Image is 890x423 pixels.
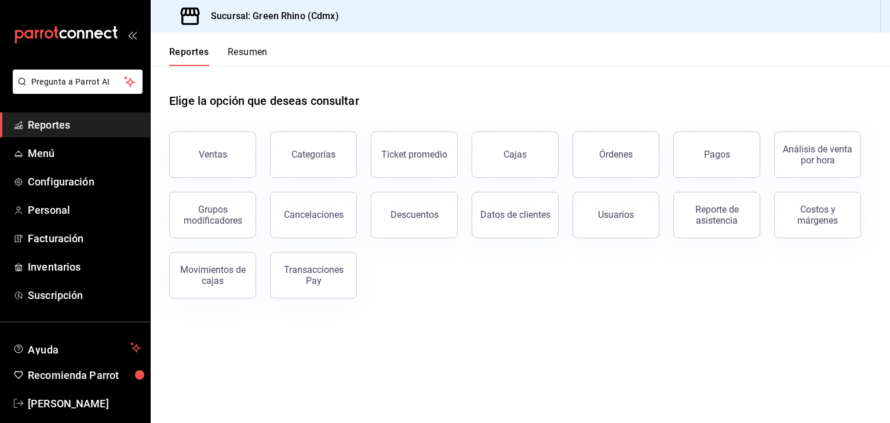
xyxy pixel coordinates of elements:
[599,149,633,160] div: Órdenes
[28,341,126,355] span: Ayuda
[28,174,141,189] span: Configuración
[278,264,349,286] div: Transacciones Pay
[371,192,458,238] button: Descuentos
[169,192,256,238] button: Grupos modificadores
[480,209,550,220] div: Datos de clientes
[31,76,125,88] span: Pregunta a Parrot AI
[782,204,853,226] div: Costos y márgenes
[228,46,268,66] button: Resumen
[169,46,268,66] div: navigation tabs
[28,202,141,218] span: Personal
[472,192,559,238] button: Datos de clientes
[704,149,730,160] div: Pagos
[169,92,359,110] h1: Elige la opción que deseas consultar
[28,145,141,161] span: Menú
[504,149,527,160] div: Cajas
[28,367,141,383] span: Recomienda Parrot
[371,132,458,178] button: Ticket promedio
[774,192,861,238] button: Costos y márgenes
[572,132,659,178] button: Órdenes
[598,209,634,220] div: Usuarios
[270,192,357,238] button: Cancelaciones
[673,132,760,178] button: Pagos
[202,9,339,23] h3: Sucursal: Green Rhino (Cdmx)
[381,149,447,160] div: Ticket promedio
[472,132,559,178] button: Cajas
[270,132,357,178] button: Categorías
[8,84,143,96] a: Pregunta a Parrot AI
[681,204,753,226] div: Reporte de asistencia
[199,149,227,160] div: Ventas
[169,46,209,66] button: Reportes
[28,287,141,303] span: Suscripción
[774,132,861,178] button: Análisis de venta por hora
[177,264,249,286] div: Movimientos de cajas
[13,70,143,94] button: Pregunta a Parrot AI
[127,30,137,39] button: open_drawer_menu
[572,192,659,238] button: Usuarios
[169,252,256,298] button: Movimientos de cajas
[284,209,344,220] div: Cancelaciones
[169,132,256,178] button: Ventas
[270,252,357,298] button: Transacciones Pay
[28,117,141,133] span: Reportes
[673,192,760,238] button: Reporte de asistencia
[391,209,439,220] div: Descuentos
[28,259,141,275] span: Inventarios
[177,204,249,226] div: Grupos modificadores
[782,144,853,166] div: Análisis de venta por hora
[28,396,141,411] span: [PERSON_NAME]
[28,231,141,246] span: Facturación
[291,149,335,160] div: Categorías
